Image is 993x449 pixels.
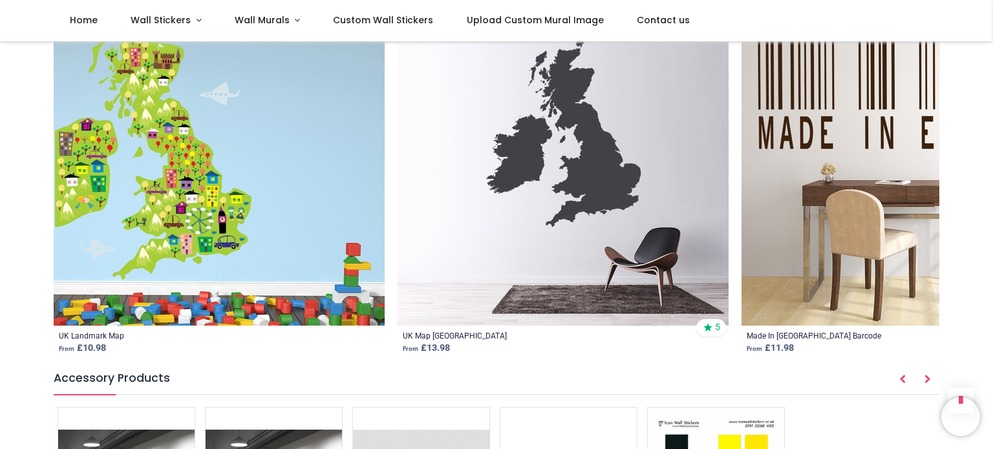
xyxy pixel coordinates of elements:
[637,14,690,26] span: Contact us
[747,331,881,342] a: Made In [GEOGRAPHIC_DATA] Barcode
[715,321,720,334] span: 5
[941,397,980,436] iframe: Brevo live chat
[916,369,939,391] button: Next
[54,370,939,395] h5: Accessory Products
[235,14,290,26] span: Wall Murals
[467,14,604,26] span: Upload Custom Mural Image
[403,345,418,352] span: From
[131,14,191,26] span: Wall Stickers
[403,331,507,342] a: UK Map [GEOGRAPHIC_DATA]
[70,14,98,26] span: Home
[747,345,762,352] span: From
[747,342,794,353] strong: £ 11.98
[59,331,124,342] a: UK Landmark Map
[59,345,74,352] span: From
[403,342,450,353] strong: £ 13.98
[333,14,433,26] span: Custom Wall Stickers
[891,369,914,391] button: Prev
[59,342,106,353] strong: £ 10.98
